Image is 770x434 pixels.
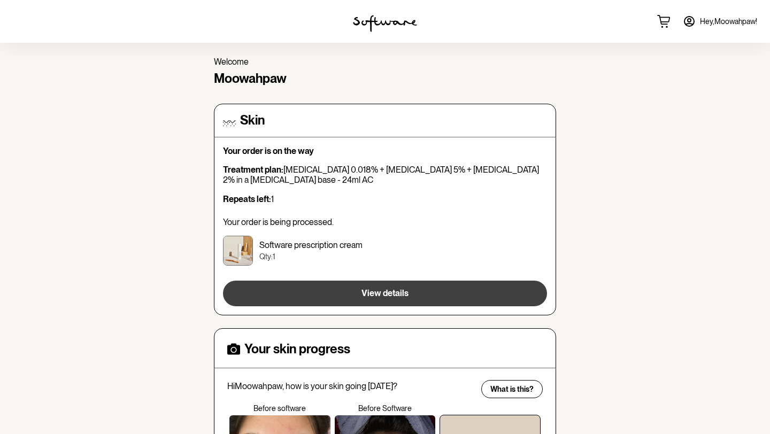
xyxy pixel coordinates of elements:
[490,385,534,394] span: What is this?
[223,194,271,204] strong: Repeats left:
[223,217,547,227] p: Your order is being processed.
[223,281,547,306] button: View details
[240,113,265,128] h4: Skin
[244,342,350,357] h4: Your skin progress
[361,288,409,298] span: View details
[227,404,333,413] p: Before software
[223,236,253,266] img: ckrj6wta500023h5xcy0pra31.jpg
[259,240,363,250] p: Software prescription cream
[333,404,438,413] p: Before Software
[214,71,556,87] h4: Moowahpaw
[227,381,474,391] p: Hi Moowahpaw , how is your skin going [DATE]?
[223,146,547,156] p: Your order is on the way
[259,252,363,261] p: Qty: 1
[223,165,547,185] p: [MEDICAL_DATA] 0.018% + [MEDICAL_DATA] 5% + [MEDICAL_DATA] 2% in a [MEDICAL_DATA] base - 24ml AC
[481,380,543,398] button: What is this?
[214,57,556,67] p: Welcome
[223,194,547,204] p: 1
[353,15,417,32] img: software logo
[700,17,757,26] span: Hey, Moowahpaw !
[676,9,764,34] a: Hey,Moowahpaw!
[223,165,283,175] strong: Treatment plan:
